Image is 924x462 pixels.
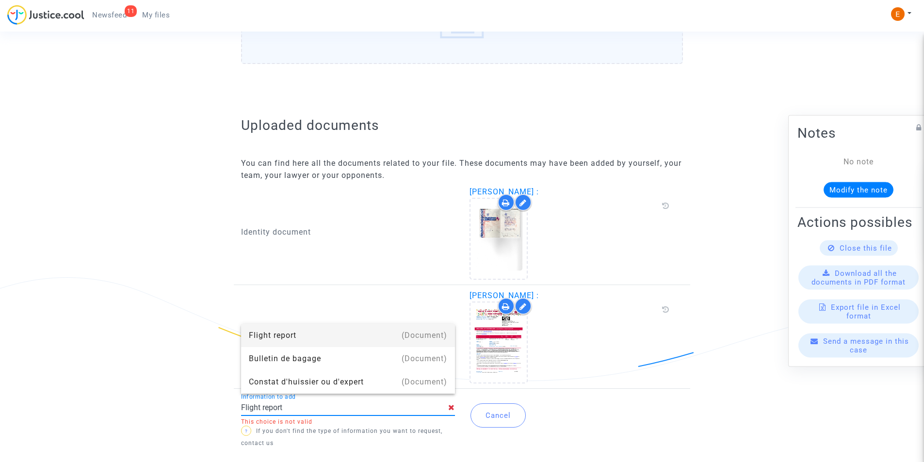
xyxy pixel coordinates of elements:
[245,429,248,434] span: ?
[824,182,893,197] button: Modify the note
[249,370,447,394] div: Constat d'huissier ou d'expert
[797,213,920,230] h2: Actions possibles
[402,347,447,370] div: (Document)
[249,324,447,347] div: Flight report
[241,419,312,426] span: This choice is not valid
[811,269,906,286] span: Download all the documents in PDF format
[241,117,683,134] h2: Uploaded documents
[831,303,901,320] span: Export file in Excel format
[470,291,539,300] span: [PERSON_NAME] :
[470,403,526,428] button: Cancel
[134,8,178,22] a: My files
[812,156,905,167] div: No note
[7,5,84,25] img: jc-logo.svg
[402,370,447,394] div: (Document)
[142,11,170,19] span: My files
[891,7,905,21] img: ACg8ocIeiFvHKe4dA5oeRFd_CiCnuxWUEc1A2wYhRJE3TTWt=s96-c
[125,5,137,17] div: 11
[823,336,909,354] span: Send a message in this case
[84,8,134,22] a: 11Newsfeed
[241,226,455,238] p: Identity document
[840,243,892,252] span: Close this file
[249,347,447,370] div: Bulletin de bagage
[402,324,447,347] div: (Document)
[241,425,455,449] p: If you don't find the type of information you want to request, contact us
[470,187,539,196] span: [PERSON_NAME] :
[92,11,127,19] span: Newsfeed
[797,124,920,141] h2: Notes
[241,159,681,180] span: You can find here all the documents related to your file. These documents may have been added by ...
